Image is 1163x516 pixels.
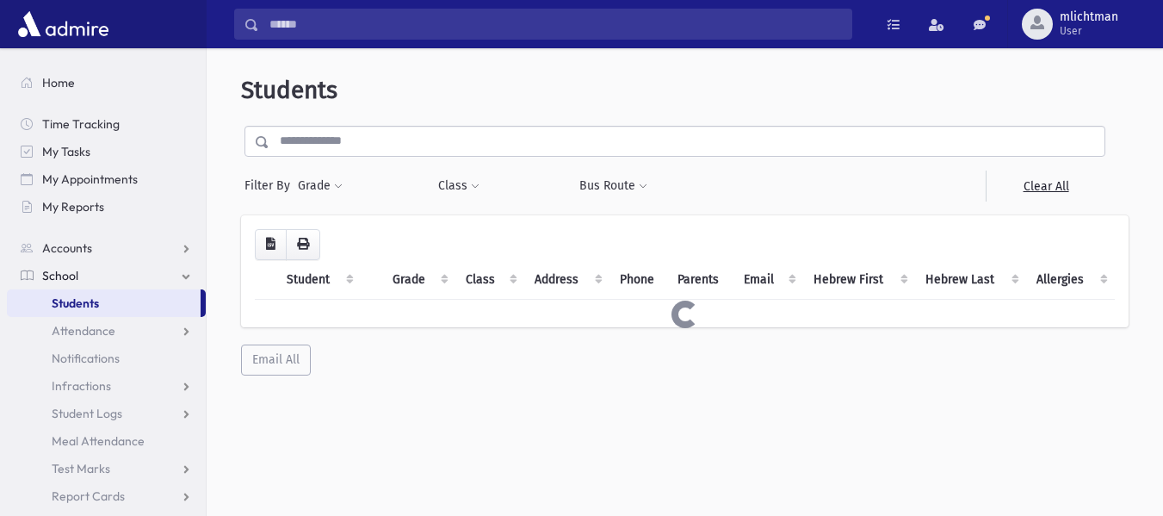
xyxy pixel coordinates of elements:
[52,378,111,394] span: Infractions
[382,260,455,300] th: Grade
[52,433,145,449] span: Meal Attendance
[14,7,113,41] img: AdmirePro
[803,260,915,300] th: Hebrew First
[7,455,206,482] a: Test Marks
[667,260,733,300] th: Parents
[733,260,803,300] th: Email
[52,351,120,366] span: Notifications
[52,323,115,339] span: Attendance
[7,165,206,193] a: My Appointments
[241,345,311,376] button: Email All
[578,171,648,202] button: Bus Route
[7,345,206,372] a: Notifications
[52,461,110,476] span: Test Marks
[52,406,122,421] span: Student Logs
[7,400,206,427] a: Student Logs
[42,199,104,214] span: My Reports
[42,240,92,256] span: Accounts
[915,260,1026,300] th: Hebrew Last
[609,260,668,300] th: Phone
[7,317,206,345] a: Attendance
[42,75,75,90] span: Home
[286,229,320,260] button: Print
[7,234,206,262] a: Accounts
[7,372,206,400] a: Infractions
[1060,10,1118,24] span: mlichtman
[52,488,125,504] span: Report Cards
[259,9,851,40] input: Search
[42,268,78,283] span: School
[1060,24,1118,38] span: User
[437,171,480,202] button: Class
[7,138,206,165] a: My Tasks
[297,171,343,202] button: Grade
[7,482,206,510] a: Report Cards
[7,427,206,455] a: Meal Attendance
[7,193,206,221] a: My Reports
[7,262,206,289] a: School
[244,177,297,195] span: Filter By
[241,76,337,104] span: Students
[7,69,206,96] a: Home
[455,260,524,300] th: Class
[52,295,99,311] span: Students
[7,110,206,138] a: Time Tracking
[42,171,138,187] span: My Appointments
[986,171,1105,202] a: Clear All
[42,116,120,132] span: Time Tracking
[42,144,90,159] span: My Tasks
[7,289,201,317] a: Students
[524,260,609,300] th: Address
[255,229,287,260] button: CSV
[276,260,360,300] th: Student
[1026,260,1115,300] th: Allergies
